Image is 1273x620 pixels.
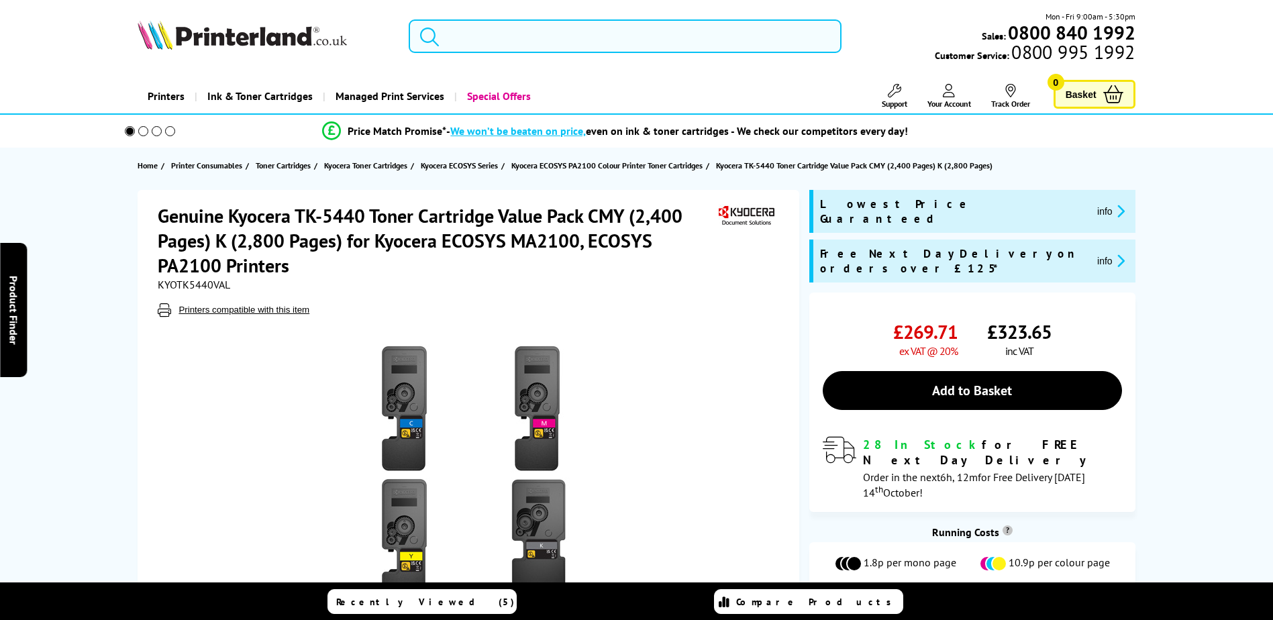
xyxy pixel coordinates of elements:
[875,483,883,495] sup: th
[809,525,1135,539] div: Running Costs
[1005,344,1033,358] span: inc VAT
[158,278,230,291] span: KYOTK5440VAL
[7,276,20,345] span: Product Finder
[716,158,992,172] span: Kyocera TK-5440 Toner Cartridge Value Pack CMY (2,400 Pages) K (2,800 Pages)
[927,99,971,109] span: Your Account
[138,158,158,172] span: Home
[864,556,956,572] span: 1.8p per mono page
[1048,74,1064,91] span: 0
[1006,26,1135,39] a: 0800 840 1992
[336,596,515,608] span: Recently Viewed (5)
[324,158,411,172] a: Kyocera Toner Cartridges
[511,158,703,172] span: Kyocera ECOSYS PA2100 Colour Printer Toner Cartridges
[339,344,602,607] img: Kyocera TK-5440 Toner Cartridge Value Pack CMY (2,400 Pages) K (2,800 Pages)
[1008,20,1135,45] b: 0800 840 1992
[863,437,1122,468] div: for FREE Next Day Delivery
[256,158,311,172] span: Toner Cartridges
[882,84,907,109] a: Support
[256,158,314,172] a: Toner Cartridges
[138,20,347,50] img: Printerland Logo
[454,79,541,113] a: Special Offers
[987,319,1052,344] span: £323.65
[1003,525,1013,535] sup: Cost per page
[323,79,454,113] a: Managed Print Services
[138,20,392,52] a: Printerland Logo
[863,437,982,452] span: 28 In Stock
[107,119,1125,143] li: modal_Promise
[823,371,1122,410] a: Add to Basket
[171,158,246,172] a: Printer Consumables
[715,203,777,228] img: Kyocera
[940,470,978,484] span: 6h, 12m
[348,124,446,138] span: Price Match Promise*
[1009,556,1110,572] span: 10.9p per colour page
[935,46,1135,62] span: Customer Service:
[511,158,706,172] a: Kyocera ECOSYS PA2100 Colour Printer Toner Cartridges
[446,124,908,138] div: - even on ink & toner cartridges - We check our competitors every day!
[158,203,715,278] h1: Genuine Kyocera TK-5440 Toner Cartridge Value Pack CMY (2,400 Pages) K (2,800 Pages) for Kyocera ...
[1093,203,1129,219] button: promo-description
[1046,10,1135,23] span: Mon - Fri 9:00am - 5:30pm
[421,158,501,172] a: Kyocera ECOSYS Series
[863,470,1085,499] span: Order in the next for Free Delivery [DATE] 14 October!
[138,79,195,113] a: Printers
[1066,85,1097,103] span: Basket
[716,158,996,172] a: Kyocera TK-5440 Toner Cartridge Value Pack CMY (2,400 Pages) K (2,800 Pages)
[899,344,958,358] span: ex VAT @ 20%
[882,99,907,109] span: Support
[991,84,1030,109] a: Track Order
[1093,253,1129,268] button: promo-description
[893,319,958,344] span: £269.71
[736,596,899,608] span: Compare Products
[927,84,971,109] a: Your Account
[714,589,903,614] a: Compare Products
[195,79,323,113] a: Ink & Toner Cartridges
[138,158,161,172] a: Home
[324,158,407,172] span: Kyocera Toner Cartridges
[171,158,242,172] span: Printer Consumables
[207,79,313,113] span: Ink & Toner Cartridges
[982,30,1006,42] span: Sales:
[820,246,1086,276] span: Free Next Day Delivery on orders over £125*
[1054,80,1135,109] a: Basket 0
[820,197,1086,226] span: Lowest Price Guaranteed
[174,304,313,315] button: Printers compatible with this item
[1009,46,1135,58] span: 0800 995 1992
[421,158,498,172] span: Kyocera ECOSYS Series
[823,437,1122,499] div: modal_delivery
[450,124,586,138] span: We won’t be beaten on price,
[327,589,517,614] a: Recently Viewed (5)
